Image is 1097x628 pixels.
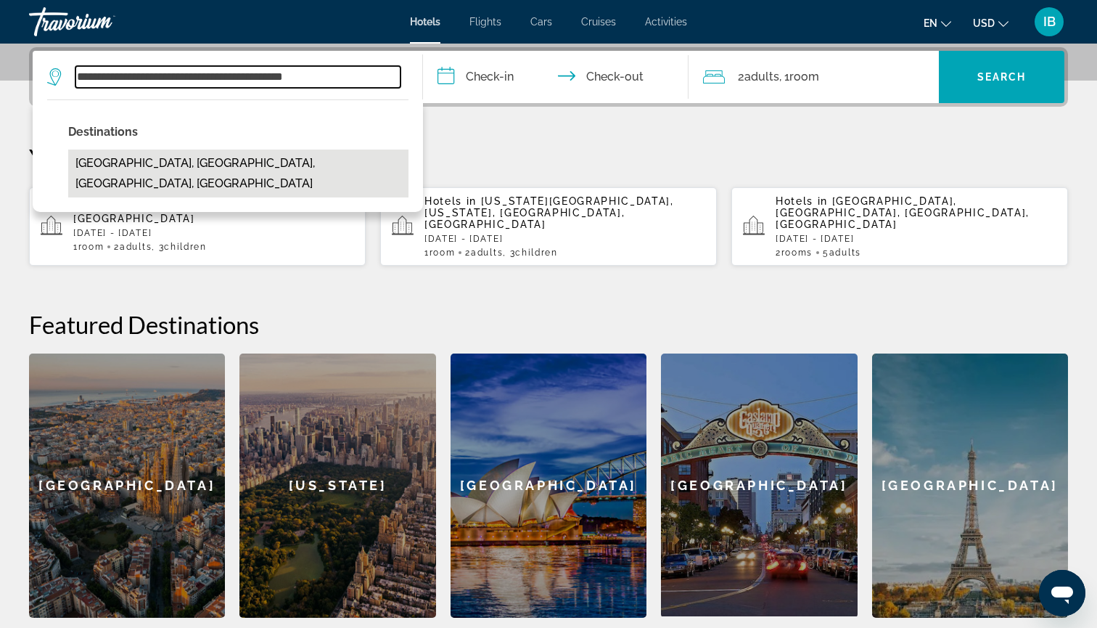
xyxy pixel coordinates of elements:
span: [US_STATE], [GEOGRAPHIC_DATA], [GEOGRAPHIC_DATA] [73,201,330,224]
span: Adults [829,248,861,258]
button: Hotels in [GEOGRAPHIC_DATA], [GEOGRAPHIC_DATA], [GEOGRAPHIC_DATA], [GEOGRAPHIC_DATA][DATE] - [DAT... [731,187,1068,266]
span: rooms [781,248,813,258]
a: [GEOGRAPHIC_DATA] [872,354,1068,618]
span: , 1 [779,67,819,87]
a: Cars [530,16,552,28]
button: Hotels in [US_STATE], [GEOGRAPHIC_DATA], [GEOGRAPHIC_DATA][DATE] - [DATE]1Room2Adults, 3Children [29,187,366,266]
span: IB [1043,15,1056,29]
button: Search [939,51,1064,103]
span: 2 [465,248,503,258]
button: Change language [924,12,951,33]
span: 2 [776,248,813,258]
span: Hotels in [776,195,828,207]
a: Cruises [581,16,616,28]
span: Hotels in [424,195,477,207]
span: [GEOGRAPHIC_DATA], [GEOGRAPHIC_DATA], [GEOGRAPHIC_DATA], [GEOGRAPHIC_DATA] [776,195,1030,230]
span: 2 [738,67,779,87]
div: [GEOGRAPHIC_DATA] [661,354,857,616]
p: [DATE] - [DATE] [73,228,354,238]
a: Travorium [29,3,174,41]
button: Travelers: 2 adults, 0 children [689,51,940,103]
span: USD [973,17,995,29]
span: Room [430,248,456,258]
button: User Menu [1030,7,1068,37]
span: Children [515,248,557,258]
span: Room [78,242,104,252]
span: Adults [744,70,779,83]
span: , 3 [152,242,207,252]
button: Check in and out dates [423,51,689,103]
a: [GEOGRAPHIC_DATA] [451,354,646,618]
a: [GEOGRAPHIC_DATA] [29,354,225,618]
p: [DATE] - [DATE] [424,234,705,244]
button: Change currency [973,12,1008,33]
p: [DATE] - [DATE] [776,234,1056,244]
a: Hotels [410,16,440,28]
span: Children [164,242,206,252]
button: Hotels in [US_STATE][GEOGRAPHIC_DATA], [US_STATE], [GEOGRAPHIC_DATA], [GEOGRAPHIC_DATA][DATE] - [... [380,187,717,266]
span: en [924,17,937,29]
iframe: Кнопка запуска окна обмена сообщениями [1039,570,1085,616]
span: , 3 [503,248,558,258]
a: [GEOGRAPHIC_DATA] [661,354,857,618]
span: 1 [73,242,104,252]
span: Room [789,70,819,83]
button: [GEOGRAPHIC_DATA], [GEOGRAPHIC_DATA], [GEOGRAPHIC_DATA], [GEOGRAPHIC_DATA] [68,150,408,197]
span: 1 [424,248,455,258]
a: [US_STATE] [239,354,435,618]
div: Search widget [33,51,1064,103]
span: [US_STATE][GEOGRAPHIC_DATA], [US_STATE], [GEOGRAPHIC_DATA], [GEOGRAPHIC_DATA] [424,195,674,230]
span: 5 [823,248,861,258]
p: Destinations [68,122,408,142]
span: Search [977,71,1027,83]
span: 2 [114,242,152,252]
p: Your Recent Searches [29,143,1068,172]
span: Adults [471,248,503,258]
span: Adults [120,242,152,252]
a: Activities [645,16,687,28]
a: Flights [469,16,501,28]
h2: Featured Destinations [29,310,1068,339]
